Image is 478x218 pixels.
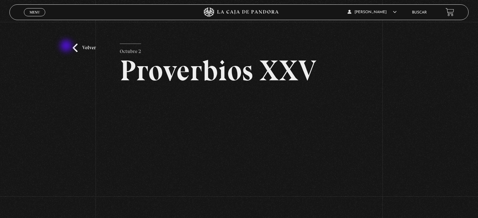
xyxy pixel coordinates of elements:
a: Volver [73,44,96,52]
h2: Proverbios XXV [120,56,358,85]
span: Cerrar [27,16,42,20]
p: Octubre 2 [120,44,141,56]
a: Buscar [412,11,427,14]
span: [PERSON_NAME] [348,10,397,14]
a: View your shopping cart [446,8,454,16]
span: Menu [30,10,40,14]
